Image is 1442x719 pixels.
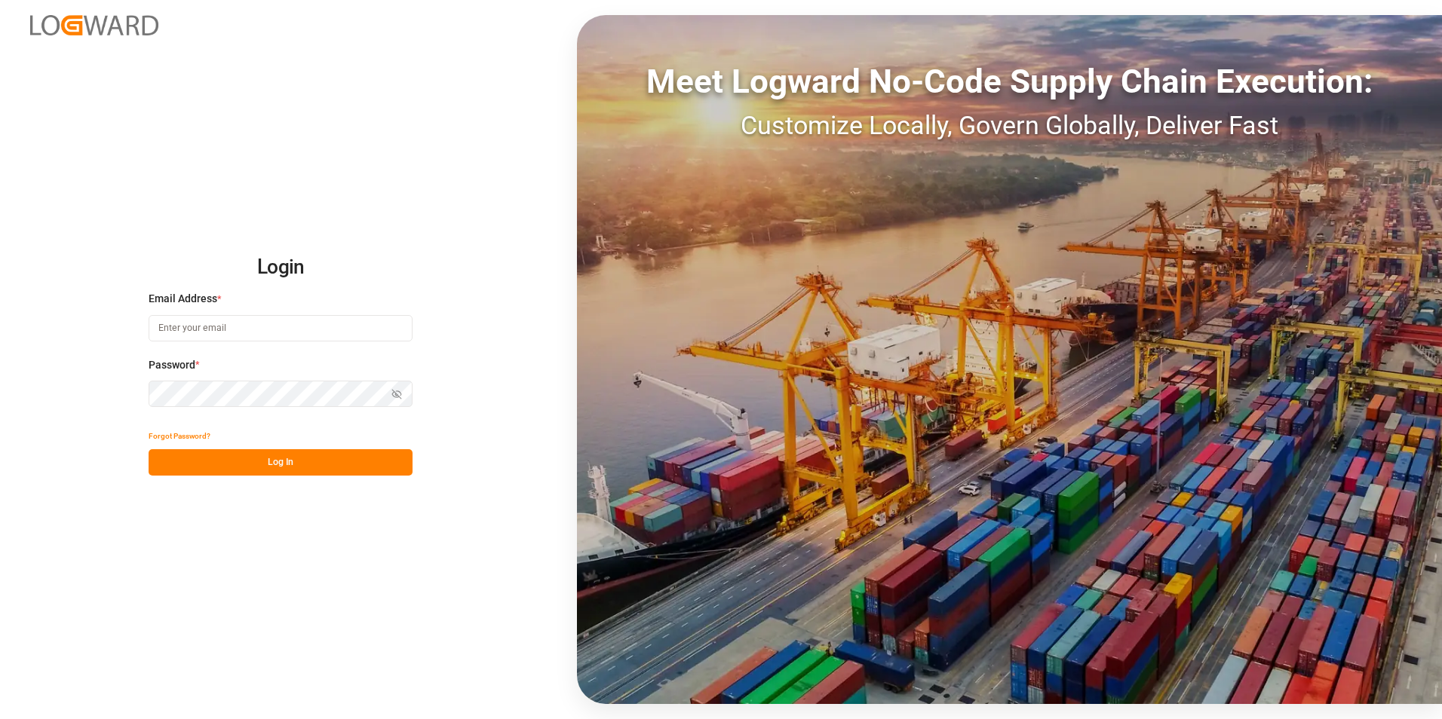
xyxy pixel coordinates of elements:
[30,15,158,35] img: Logward_new_orange.png
[577,57,1442,106] div: Meet Logward No-Code Supply Chain Execution:
[149,243,413,292] h2: Login
[149,357,195,373] span: Password
[577,106,1442,145] div: Customize Locally, Govern Globally, Deliver Fast
[149,449,413,476] button: Log In
[149,315,413,341] input: Enter your email
[149,291,217,307] span: Email Address
[149,423,210,449] button: Forgot Password?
